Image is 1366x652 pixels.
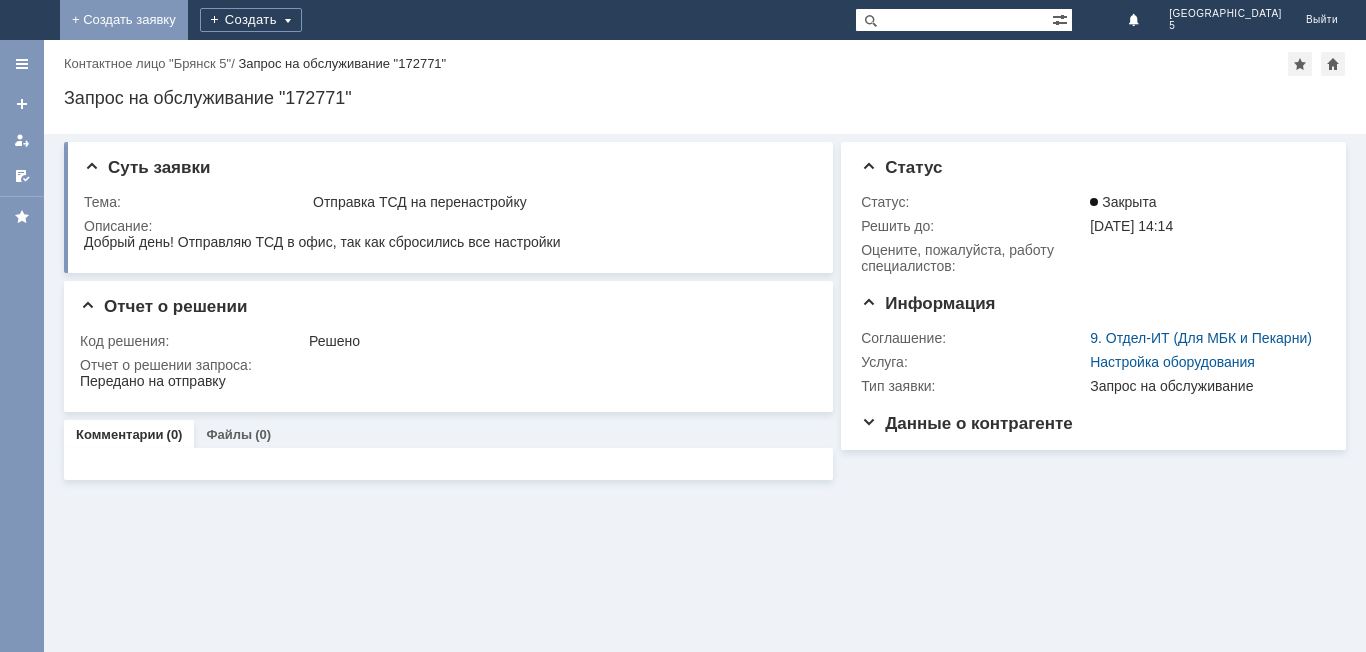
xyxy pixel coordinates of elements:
[1090,330,1312,346] a: 9. Отдел-ИТ (Для МБК и Пекарни)
[861,242,1086,274] div: Oцените, пожалуйста, работу специалистов:
[861,354,1086,370] div: Услуга:
[1052,9,1072,28] span: Расширенный поиск
[1090,378,1317,394] div: Запрос на обслуживание
[861,158,942,177] span: Статус
[1169,8,1282,20] span: [GEOGRAPHIC_DATA]
[313,194,806,210] div: Отправка ТСД на перенастройку
[80,333,305,349] div: Код решения:
[206,427,252,442] a: Файлы
[861,330,1086,346] div: Соглашение:
[167,427,183,442] div: (0)
[861,294,995,313] span: Информация
[1169,20,1282,32] span: 5
[76,427,164,442] a: Комментарии
[6,88,38,120] a: Создать заявку
[1321,52,1345,76] div: Сделать домашней страницей
[64,56,238,71] div: /
[84,218,810,234] div: Описание:
[6,124,38,156] a: Мои заявки
[1288,52,1312,76] div: Добавить в избранное
[64,56,231,71] a: Контактное лицо "Брянск 5"
[255,427,271,442] div: (0)
[200,8,302,32] div: Создать
[861,218,1086,234] div: Решить до:
[861,414,1073,433] span: Данные о контрагенте
[6,160,38,192] a: Мои согласования
[1090,218,1173,234] span: [DATE] 14:14
[1090,354,1255,370] a: Настройка оборудования
[84,194,309,210] div: Тема:
[84,158,210,177] span: Суть заявки
[64,88,1346,108] div: Запрос на обслуживание "172771"
[80,357,810,373] div: Отчет о решении запроса:
[1090,194,1156,210] span: Закрыта
[861,194,1086,210] div: Статус:
[309,333,806,349] div: Решено
[238,56,446,71] div: Запрос на обслуживание "172771"
[861,378,1086,394] div: Тип заявки:
[80,297,247,316] span: Отчет о решении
